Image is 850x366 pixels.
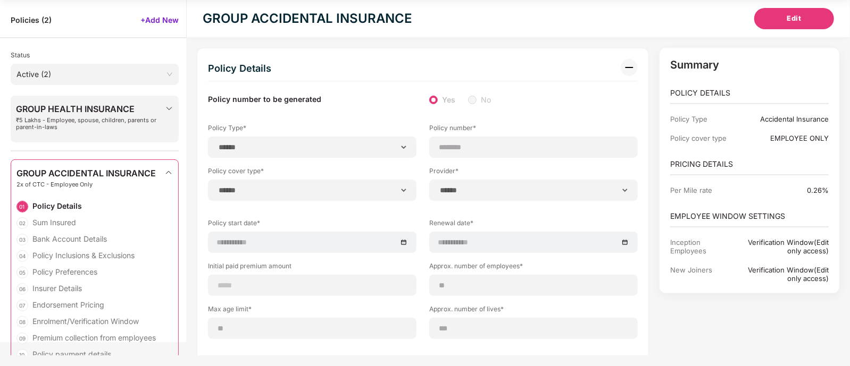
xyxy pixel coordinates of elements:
img: svg+xml;base64,PHN2ZyBpZD0iRHJvcGRvd24tMzJ4MzIiIHhtbG5zPSJodHRwOi8vd3d3LnczLm9yZy8yMDAwL3N2ZyIgd2... [165,104,173,113]
div: 07 [16,300,28,311]
label: Policy cover type* [208,166,416,180]
p: EMPLOYEE WINDOW SETTINGS [670,210,829,222]
div: 02 [16,217,28,229]
div: Sum Insured [32,217,76,227]
div: Inception Employees [670,238,736,255]
label: Renewal date* [429,218,638,232]
label: Policy number* [429,123,638,137]
div: Policy payment details [32,349,111,359]
div: 0.26% [736,186,829,194]
div: Verification Window(Edit only access) [736,238,829,255]
div: Enrolment/Verification Window [32,316,139,326]
label: Max age limit* [208,304,416,318]
span: Yes [438,94,460,106]
span: GROUP HEALTH INSURANCE [16,104,165,114]
span: No [477,94,495,106]
div: 09 [16,333,28,344]
p: Summary [670,58,829,71]
label: Provider* [429,166,638,180]
p: POLICY DETAILS [670,87,829,99]
div: Bank Account Details [32,234,107,244]
div: Policy cover type [670,134,736,142]
div: 03 [16,234,28,245]
span: Edit [787,13,802,24]
div: 04 [16,250,28,262]
label: Policy Type* [208,123,416,137]
label: Initial paid premium amount [208,261,416,275]
div: 08 [16,316,28,328]
span: +Add New [140,15,179,25]
img: svg+xml;base64,PHN2ZyBpZD0iRHJvcGRvd24tMzJ4MzIiIHhtbG5zPSJodHRwOi8vd3d3LnczLm9yZy8yMDAwL3N2ZyIgd2... [164,168,173,177]
div: EMPLOYEE ONLY [736,134,829,142]
div: Endorsement Pricing [32,300,104,310]
div: Policy Details [32,201,82,211]
div: 10 [16,349,28,361]
div: Policy Type [670,115,736,123]
span: ₹5 Lakhs - Employee, spouse, children, parents or parent-in-laws [16,117,165,131]
label: Policy number to be generated [208,94,321,106]
div: New Joiners [670,266,736,283]
div: 01 [16,201,28,212]
p: PRICING DETAILS [670,158,829,170]
span: Policies ( 2 ) [11,15,52,25]
div: GROUP ACCIDENTAL INSURANCE [203,9,412,28]
span: GROUP ACCIDENTAL INSURANCE [16,168,156,178]
div: 05 [16,267,28,278]
label: Approx. number of employees* [429,261,638,275]
span: 2x of CTC - Employee Only [16,181,156,188]
div: 06 [16,283,28,295]
div: Policy Preferences [32,267,97,277]
div: Per Mile rate [670,186,736,194]
div: Insurer Details [32,283,82,293]
img: svg+xml;base64,PHN2ZyB3aWR0aD0iMzIiIGhlaWdodD0iMzIiIHZpZXdCb3g9IjAgMCAzMiAzMiIgZmlsbD0ibm9uZSIgeG... [621,59,638,76]
div: Policy Inclusions & Exclusions [32,250,135,260]
div: Accidental Insurance [736,115,829,123]
div: Premium collection from employees [32,333,156,343]
span: Status [11,51,30,59]
button: Edit [754,8,834,29]
div: Policy Details [208,59,271,78]
span: Active (2) [16,66,173,82]
label: Approx. number of lives* [429,304,638,318]
label: Policy start date* [208,218,416,232]
div: Verification Window(Edit only access) [736,266,829,283]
